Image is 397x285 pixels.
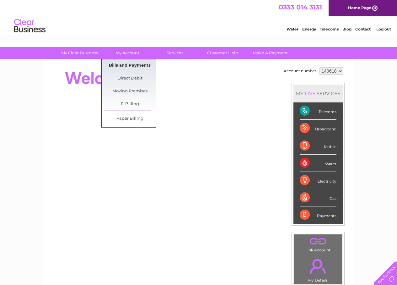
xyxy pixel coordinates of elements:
[355,27,371,31] a: Contact
[104,112,156,125] a: Paper Billing
[300,206,336,223] div: Payments
[244,47,296,59] a: Make A Payment
[149,47,201,59] a: Services
[197,47,249,59] a: Customer Help
[101,47,153,59] a: My Account
[104,72,156,85] a: Direct Debit
[294,234,342,254] td: Link Account
[104,98,156,111] a: E-Billing
[51,3,347,30] div: Clear Business is a trading name of Verastar Limited (registered in [GEOGRAPHIC_DATA] No. 3667643...
[300,137,336,155] div: Mobile
[302,27,316,31] a: Energy
[320,27,339,31] a: Telecoms
[342,27,351,31] a: Blog
[14,16,46,36] img: logo.png
[293,85,343,102] div: MY SERVICES
[294,254,342,284] td: My Details
[287,27,298,31] a: Water
[300,155,336,172] div: Water
[300,172,336,189] div: Electricity
[376,27,391,31] a: Log out
[300,189,336,206] div: Gas
[303,90,317,96] div: LIVE
[296,236,341,247] a: .
[104,85,156,98] a: Moving Premises
[300,120,336,137] div: Broadband
[300,102,336,120] div: Telecoms
[279,3,322,11] a: 0333 014 3131
[296,255,341,277] a: .
[104,59,156,72] a: Bills and Payments
[282,66,318,76] td: Account number
[54,47,105,59] a: My Clear Business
